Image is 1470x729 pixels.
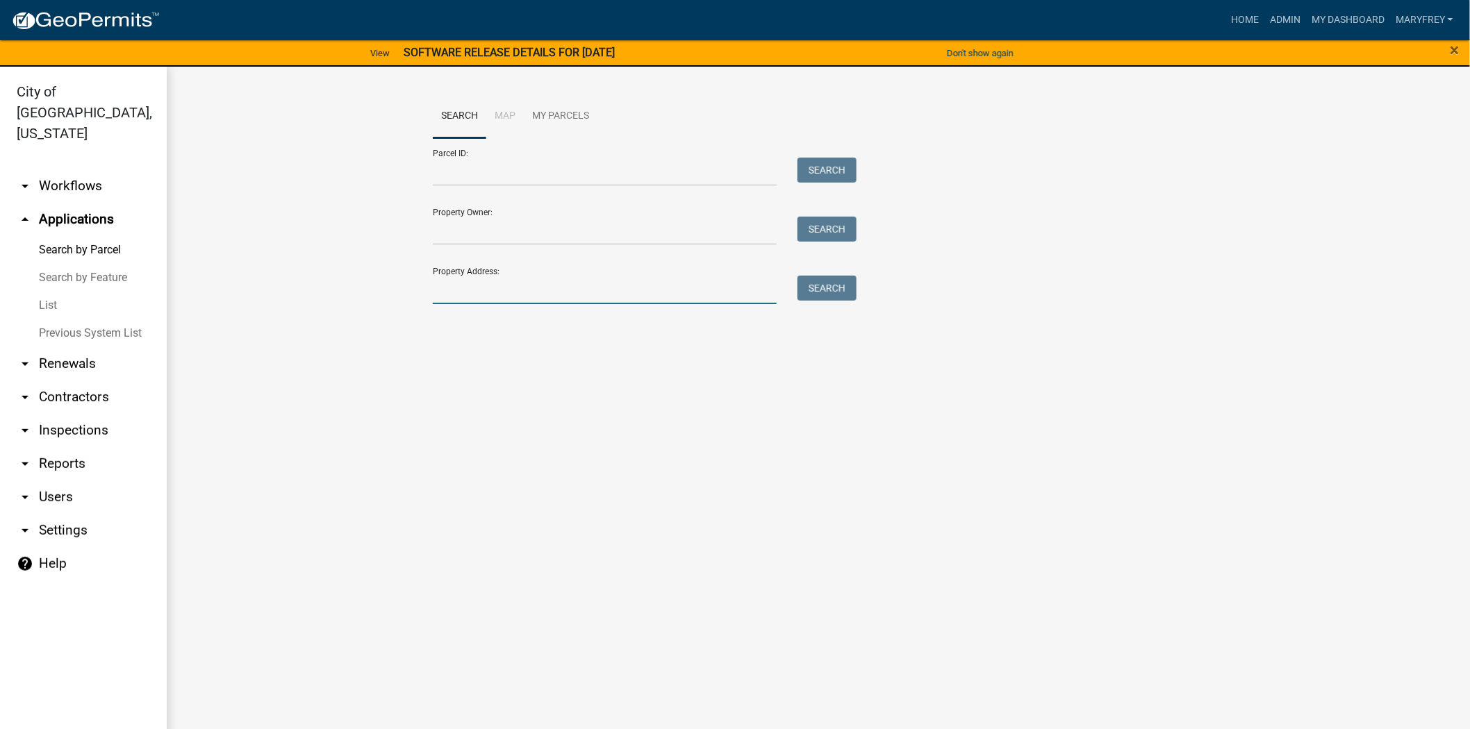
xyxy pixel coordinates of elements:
a: Admin [1264,7,1306,33]
strong: SOFTWARE RELEASE DETAILS FOR [DATE] [404,46,615,59]
button: Search [798,217,857,242]
a: Search [433,94,486,139]
i: arrow_drop_down [17,389,33,405]
button: Don't show again [941,42,1019,65]
button: Close [1451,42,1460,58]
i: arrow_drop_down [17,178,33,194]
a: MaryFrey [1390,7,1459,33]
i: arrow_drop_down [17,355,33,372]
a: Home [1225,7,1264,33]
button: Search [798,276,857,301]
i: arrow_drop_down [17,422,33,439]
i: arrow_drop_down [17,455,33,472]
i: help [17,555,33,572]
a: View [365,42,395,65]
a: My Parcels [524,94,597,139]
i: arrow_drop_down [17,489,33,505]
a: My Dashboard [1306,7,1390,33]
i: arrow_drop_down [17,522,33,539]
button: Search [798,158,857,183]
i: arrow_drop_up [17,211,33,228]
span: × [1451,40,1460,60]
